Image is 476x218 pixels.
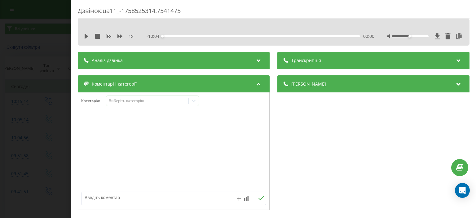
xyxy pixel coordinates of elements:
[78,7,469,19] div: Дзвінок : ua11_-1758525314.7541475
[161,35,164,38] div: Accessibility label
[92,57,123,64] span: Аналіз дзвінка
[92,81,137,87] span: Коментарі і категорії
[363,33,374,39] span: 00:00
[147,33,163,39] span: - 10:04
[81,99,106,103] h4: Категорія :
[292,57,321,64] span: Транскрипція
[129,33,133,39] span: 1 x
[109,98,186,103] div: Виберіть категорію
[408,35,411,38] div: Accessibility label
[292,81,326,87] span: [PERSON_NAME]
[455,183,470,198] div: Open Intercom Messenger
